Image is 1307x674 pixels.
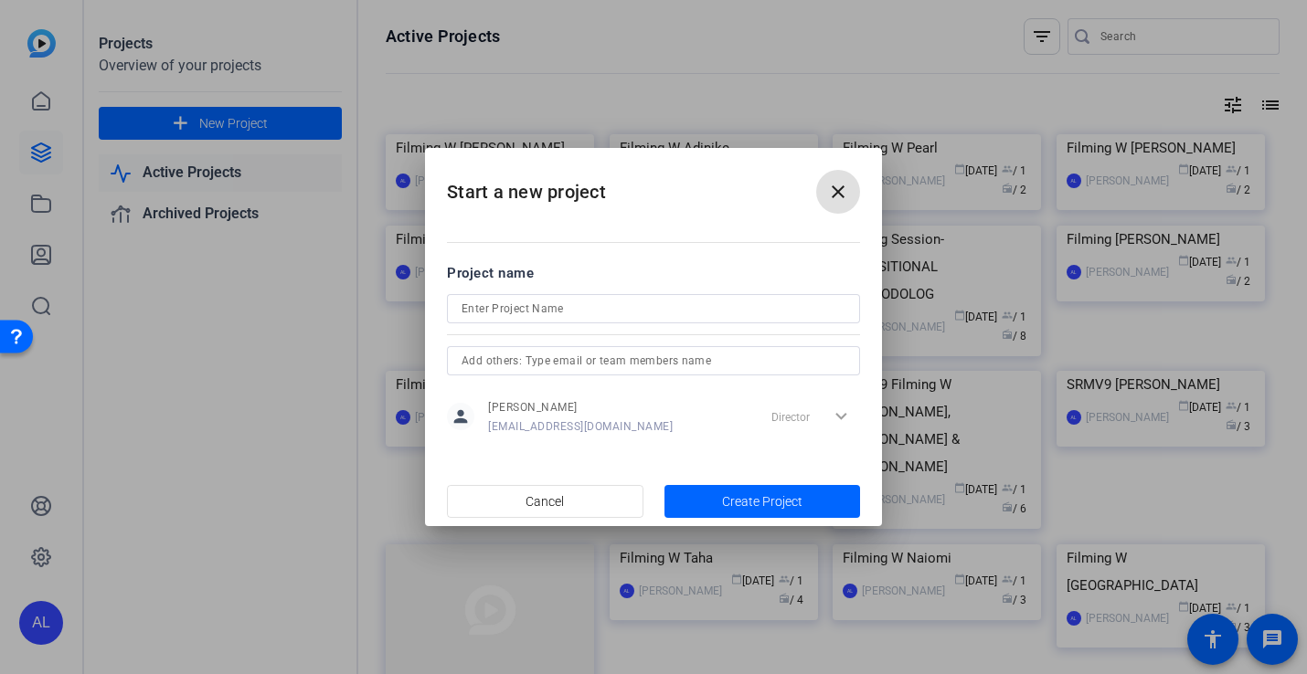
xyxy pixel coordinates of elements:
button: Cancel [447,485,643,518]
span: Cancel [526,484,564,519]
input: Add others: Type email or team members name [462,350,845,372]
h2: Start a new project [425,148,882,222]
span: [EMAIL_ADDRESS][DOMAIN_NAME] [488,419,673,434]
mat-icon: person [447,403,474,430]
span: [PERSON_NAME] [488,400,673,415]
mat-icon: close [827,181,849,203]
button: Create Project [664,485,861,518]
span: Create Project [722,492,802,511]
input: Enter Project Name [462,298,845,320]
div: Project name [447,263,860,283]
